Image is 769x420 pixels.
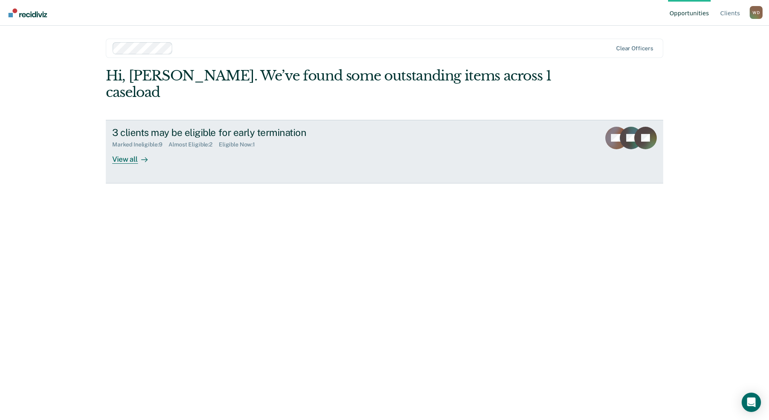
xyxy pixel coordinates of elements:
[106,68,552,101] div: Hi, [PERSON_NAME]. We’ve found some outstanding items across 1 caseload
[106,120,663,183] a: 3 clients may be eligible for early terminationMarked Ineligible:9Almost Eligible:2Eligible Now:1...
[112,127,395,138] div: 3 clients may be eligible for early termination
[616,45,653,52] div: Clear officers
[742,393,761,412] div: Open Intercom Messenger
[750,6,763,19] div: W D
[169,141,219,148] div: Almost Eligible : 2
[750,6,763,19] button: Profile dropdown button
[8,8,47,17] img: Recidiviz
[112,141,169,148] div: Marked Ineligible : 9
[112,148,157,164] div: View all
[219,141,261,148] div: Eligible Now : 1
